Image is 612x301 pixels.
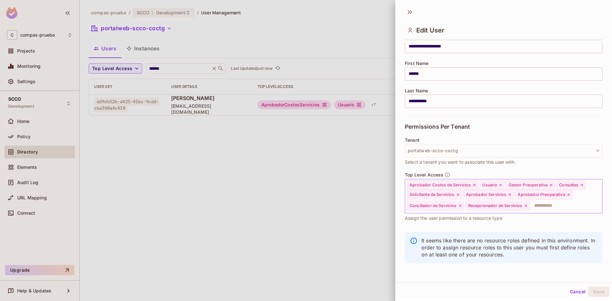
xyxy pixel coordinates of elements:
div: Gestor Preoperativa [506,180,555,190]
span: Gestor Preoperativa [509,183,548,188]
span: Recepcionador de Servicios [468,203,522,208]
span: Last Name [405,88,428,93]
span: Top Level Access [405,172,443,177]
div: Aprobador Servicios [463,190,514,199]
span: Aprobador Preoperativa [518,192,565,197]
span: Solicitante de Servicios [410,192,455,197]
div: Consultas [556,180,586,190]
button: portalweb-scco-coctg [405,144,602,157]
div: Usuario [479,180,505,190]
div: Solicitante de Servicios [407,190,462,199]
div: Recepcionador de Servicios [465,201,530,211]
span: Permissions Per Tenant [405,124,470,130]
div: Aprobador Preoperativa [515,190,572,199]
span: Usuario [482,183,497,188]
span: Consultas [559,183,578,188]
button: Cancel [567,287,588,297]
span: Aprobador Costos de Servicios [410,183,471,188]
div: Conciliador de Servicios [407,201,464,211]
span: Tenant [405,138,419,143]
span: Edit User [416,26,444,34]
p: It seems like there are no resource roles defined in this environment. In order to assign resourc... [421,237,597,258]
button: Save [588,287,609,297]
span: First Name [405,61,429,66]
span: Select a tenant you want to associate this user with. [405,159,516,166]
span: Assign the user permission to a resource type [405,215,502,222]
button: Open [599,195,600,197]
span: Conciliador de Servicios [410,203,457,208]
div: Aprobador Costos de Servicios [407,180,478,190]
span: Aprobador Servicios [466,192,506,197]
